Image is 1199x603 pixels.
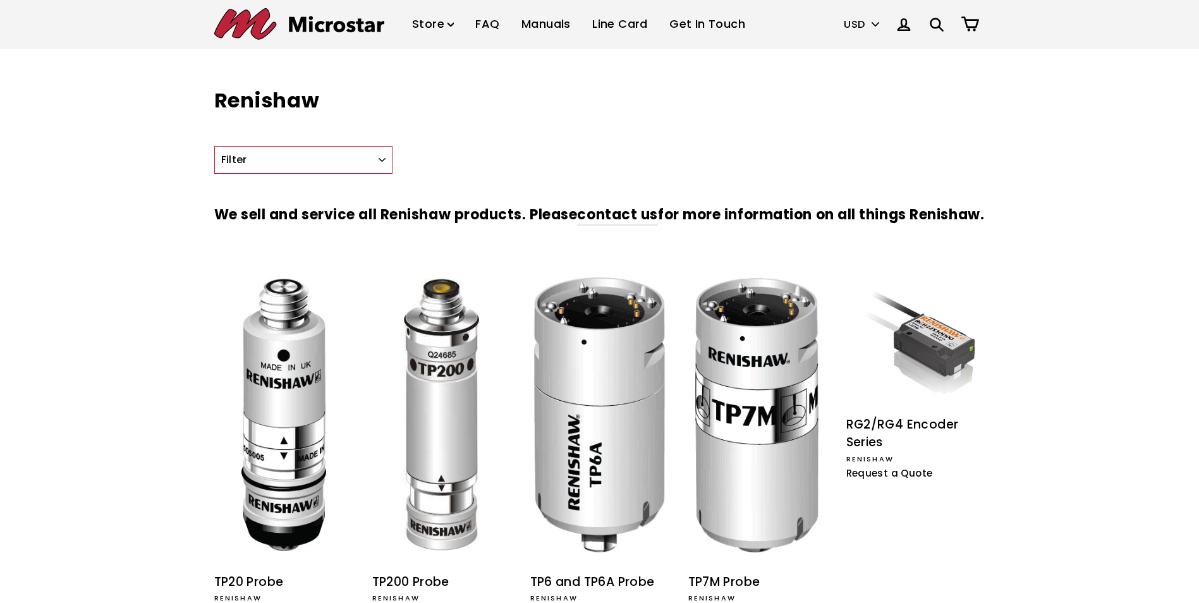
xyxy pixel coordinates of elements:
[214,573,353,592] div: TP20 Probe
[375,277,508,552] img: TP200 Probe
[466,6,509,43] a: FAQ
[846,277,985,485] a: RG2/RG4 Encoder Series RG2/RG4 Encoder Series Renishaw Request a Quote
[577,205,658,226] a: contact us
[846,416,985,452] div: RG2/RG4 Encoder Series
[403,6,755,43] ul: Primary
[217,277,350,552] img: TP20 Probe
[372,573,511,592] div: TP200 Probe
[583,6,657,43] a: Line Card
[512,6,580,43] a: Manuals
[533,277,666,552] img: TP6 and TP6A Probe
[849,277,982,403] img: RG2/RG4 Encoder Series
[214,8,384,40] img: Microstar Electronics
[846,466,933,480] span: Request a Quote
[846,454,985,465] div: Renishaw
[530,573,669,592] div: TP6 and TP6A Probe
[214,87,985,115] h1: Renishaw
[660,6,755,43] a: Get In Touch
[214,186,985,244] h3: We sell and service all Renishaw products. Please for more information on all things Renishaw.
[691,277,824,552] img: TP7M Probe
[403,6,463,43] a: Store
[688,573,827,592] div: TP7M Probe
